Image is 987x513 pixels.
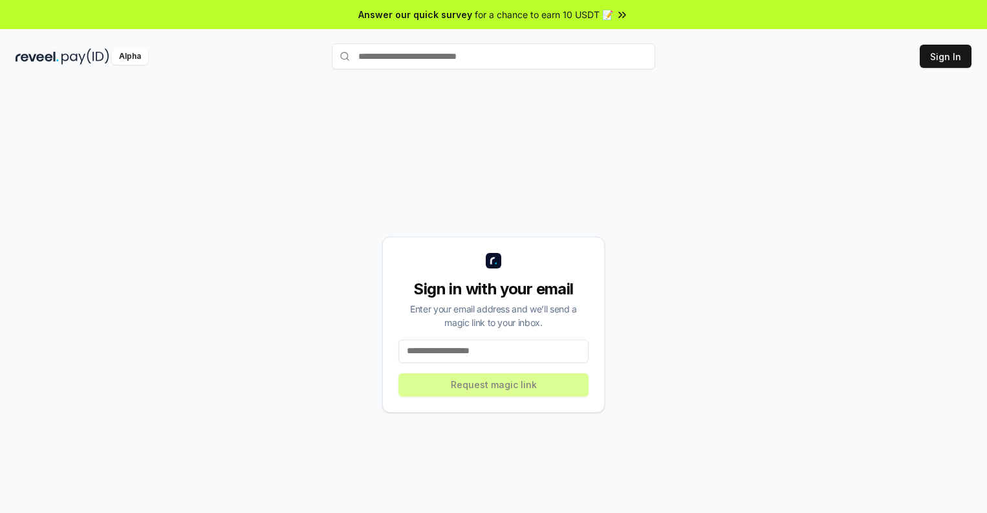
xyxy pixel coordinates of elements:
[398,279,589,300] div: Sign in with your email
[398,302,589,329] div: Enter your email address and we’ll send a magic link to your inbox.
[112,49,148,65] div: Alpha
[61,49,109,65] img: pay_id
[920,45,971,68] button: Sign In
[358,8,472,21] span: Answer our quick survey
[486,253,501,268] img: logo_small
[475,8,613,21] span: for a chance to earn 10 USDT 📝
[16,49,59,65] img: reveel_dark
